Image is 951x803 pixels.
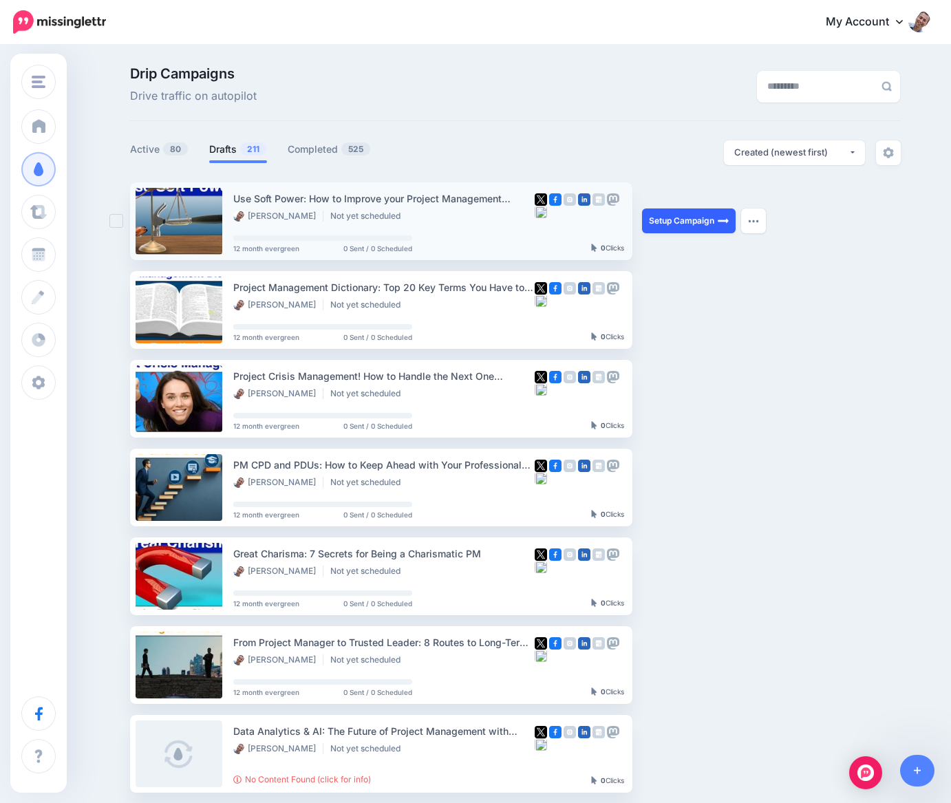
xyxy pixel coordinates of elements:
div: Clicks [591,244,624,253]
div: Great Charisma: 7 Secrets for Being a Charismatic PM [233,546,535,561]
div: Clicks [591,422,624,430]
img: linkedin-square.png [578,282,590,295]
img: bluesky-grey-square.png [535,295,547,307]
div: Use Soft Power: How to Improve your Project Management Negotiation [233,191,535,206]
img: mastodon-grey-square.png [607,193,619,206]
span: 12 month evergreen [233,422,299,429]
span: 0 Sent / 0 Scheduled [343,422,412,429]
li: [PERSON_NAME] [233,743,323,754]
img: menu.png [32,76,45,88]
li: Not yet scheduled [330,211,407,222]
button: Created (newest first) [724,140,865,165]
img: bluesky-grey-square.png [535,561,547,573]
span: 12 month evergreen [233,689,299,696]
div: Open Intercom Messenger [849,756,882,789]
img: pointer-grey-darker.png [591,687,597,696]
li: [PERSON_NAME] [233,211,323,222]
span: 12 month evergreen [233,245,299,252]
img: pointer-grey-darker.png [591,421,597,429]
span: 0 Sent / 0 Scheduled [343,245,412,252]
b: 0 [601,332,606,341]
img: linkedin-square.png [578,637,590,650]
div: Clicks [591,599,624,608]
img: arrow-long-right-white.png [718,215,729,226]
b: 0 [601,244,606,252]
img: instagram-grey-square.png [564,282,576,295]
img: settings-grey.png [883,147,894,158]
img: pointer-grey-darker.png [591,332,597,341]
img: google_business-grey-square.png [592,193,605,206]
img: twitter-square.png [535,726,547,738]
li: Not yet scheduled [330,299,407,310]
img: mastodon-grey-square.png [607,460,619,472]
img: twitter-square.png [535,282,547,295]
li: [PERSON_NAME] [233,477,323,488]
span: Drip Campaigns [130,67,257,81]
img: linkedin-square.png [578,548,590,561]
b: 0 [601,510,606,518]
a: Active80 [130,141,189,158]
img: instagram-grey-square.png [564,726,576,738]
img: facebook-square.png [549,193,562,206]
li: Not yet scheduled [330,388,407,399]
img: facebook-square.png [549,282,562,295]
img: facebook-square.png [549,726,562,738]
img: twitter-square.png [535,460,547,472]
img: google_business-grey-square.png [592,726,605,738]
img: pointer-grey-darker.png [591,776,597,784]
div: Created (newest first) [734,146,848,159]
img: pointer-grey-darker.png [591,599,597,607]
img: google_business-grey-square.png [592,548,605,561]
img: bluesky-grey-square.png [535,206,547,218]
span: 0 Sent / 0 Scheduled [343,689,412,696]
img: mastodon-grey-square.png [607,637,619,650]
img: linkedin-square.png [578,371,590,383]
span: 12 month evergreen [233,600,299,607]
li: Not yet scheduled [330,477,407,488]
span: 525 [341,142,370,156]
div: Clicks [591,777,624,785]
li: Not yet scheduled [330,566,407,577]
img: facebook-square.png [549,548,562,561]
img: instagram-grey-square.png [564,371,576,383]
div: Clicks [591,688,624,696]
img: pointer-grey-darker.png [591,244,597,252]
img: google_business-grey-square.png [592,371,605,383]
img: instagram-grey-square.png [564,193,576,206]
div: From Project Manager to Trusted Leader: 8 Routes to Long-Term Professional Success [233,634,535,650]
b: 0 [601,421,606,429]
img: twitter-square.png [535,548,547,561]
img: linkedin-square.png [578,460,590,472]
b: 0 [601,599,606,607]
img: bluesky-grey-square.png [535,738,547,751]
span: 0 Sent / 0 Scheduled [343,334,412,341]
li: [PERSON_NAME] [233,299,323,310]
img: facebook-square.png [549,637,562,650]
div: Clicks [591,511,624,519]
li: [PERSON_NAME] [233,388,323,399]
img: mastodon-grey-square.png [607,726,619,738]
b: 0 [601,687,606,696]
img: pointer-grey-darker.png [591,510,597,518]
img: instagram-grey-square.png [564,637,576,650]
img: linkedin-square.png [578,726,590,738]
div: Project Management Dictionary: Top 20 Key Terms You Have to Know [233,279,535,295]
a: Setup Campaign [642,208,736,233]
span: 0 Sent / 0 Scheduled [343,600,412,607]
img: bluesky-grey-square.png [535,383,547,396]
img: google_business-grey-square.png [592,282,605,295]
span: Drive traffic on autopilot [130,87,257,105]
img: twitter-square.png [535,193,547,206]
span: 12 month evergreen [233,511,299,518]
li: Not yet scheduled [330,654,407,665]
div: PM CPD and PDUs: How to Keep Ahead with Your Professional Development [233,457,535,473]
li: [PERSON_NAME] [233,654,323,665]
span: 12 month evergreen [233,334,299,341]
div: Data Analytics & AI: The Future of Project Management with [PERSON_NAME] 🚀 - YouTube [233,723,535,739]
img: instagram-grey-square.png [564,460,576,472]
a: Drafts211 [209,141,267,158]
img: google_business-grey-square.png [592,637,605,650]
img: bluesky-grey-square.png [535,472,547,484]
img: mastodon-grey-square.png [607,371,619,383]
a: My Account [812,6,930,39]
